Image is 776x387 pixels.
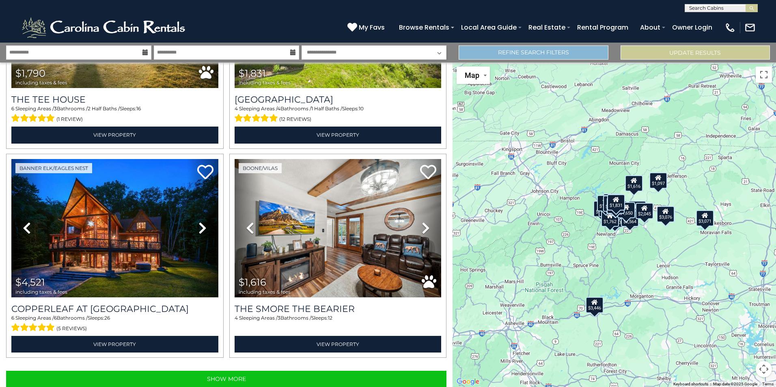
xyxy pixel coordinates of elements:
span: 12 [328,315,332,321]
button: Change map style [457,67,490,84]
button: Toggle fullscreen view [756,67,772,83]
a: Owner Login [668,20,716,34]
a: My Favs [347,22,387,33]
span: 4 [235,315,238,321]
span: 6 [11,105,14,112]
img: mail-regular-white.png [744,22,756,33]
a: Boone/Vilas [239,163,282,173]
div: Sleeping Areas / Bathrooms / Sleeps: [11,314,218,334]
a: View Property [11,336,218,353]
a: About [636,20,664,34]
div: $1,511 [593,201,611,217]
img: thumbnail_169201101.jpeg [235,159,442,297]
span: 6 [54,315,57,321]
span: $1,831 [239,67,266,79]
div: Sleeping Areas / Bathrooms / Sleeps: [235,314,442,334]
span: 2 Half Baths / [88,105,120,112]
span: (5 reviews) [56,323,87,334]
div: $1,709 [597,195,615,211]
div: Sleeping Areas / Bathrooms / Sleeps: [11,105,218,125]
a: View Property [235,127,442,143]
img: phone-regular-white.png [724,22,736,33]
span: including taxes & fees [239,80,291,85]
a: Open this area in Google Maps (opens a new window) [455,376,481,387]
div: $1,220 [628,201,646,217]
a: Copperleaf at [GEOGRAPHIC_DATA] [11,303,218,314]
a: The Smore The Bearier [235,303,442,314]
span: 16 [136,105,141,112]
div: Sleeping Areas / Bathrooms / Sleeps: [235,105,442,125]
div: $3,355 [657,206,675,222]
button: Update Results [621,45,770,60]
a: Terms (opens in new tab) [762,382,774,386]
div: $2,165 [603,193,621,210]
span: (12 reviews) [279,114,311,125]
span: 6 [11,315,14,321]
a: The Tee House [11,94,218,105]
div: $1,831 [607,194,625,211]
span: My Favs [359,22,385,32]
div: $2,564 [621,211,638,227]
a: Browse Rentals [395,20,453,34]
span: including taxes & fees [15,80,67,85]
span: 4 [235,105,238,112]
span: 3 [278,315,280,321]
span: including taxes & fees [239,289,291,295]
div: $1,616 [625,175,642,191]
h3: Montallori Stone Lodge [235,94,442,105]
span: 10 [359,105,364,112]
div: $1,650 [617,202,635,218]
div: $2,045 [635,203,653,219]
span: 1 Half Baths / [311,105,342,112]
a: Local Area Guide [457,20,521,34]
span: (1 review) [56,114,83,125]
div: $1,097 [649,172,667,189]
div: $3,076 [657,206,675,222]
span: Map data ©2025 Google [713,382,757,386]
h3: Copperleaf at Eagles Nest [11,303,218,314]
button: Map camera controls [756,361,772,377]
a: View Property [11,127,218,143]
a: View Property [235,336,442,353]
a: Add to favorites [197,164,213,181]
div: $1,762 [601,211,619,227]
button: Show More [6,371,446,387]
span: 3 [54,105,57,112]
span: $1,790 [15,67,45,79]
div: $3,071 [696,210,714,226]
span: 4 [277,105,280,112]
img: Google [455,376,481,387]
div: $1,433 [603,196,621,212]
img: thumbnail_168963401.jpeg [11,159,218,297]
a: [GEOGRAPHIC_DATA] [235,94,442,105]
span: $4,521 [15,276,45,288]
span: Map [465,71,479,80]
span: including taxes & fees [15,289,67,295]
a: Rental Program [573,20,632,34]
div: $1,210 [607,198,625,214]
a: Add to favorites [420,164,436,181]
a: Real Estate [524,20,569,34]
img: White-1-2.png [20,15,189,40]
div: $3,446 [586,297,604,313]
a: Refine Search Filters [459,45,608,60]
span: 26 [104,315,110,321]
span: $1,616 [239,276,266,288]
a: Banner Elk/Eagles Nest [15,163,92,173]
button: Keyboard shortcuts [673,381,708,387]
